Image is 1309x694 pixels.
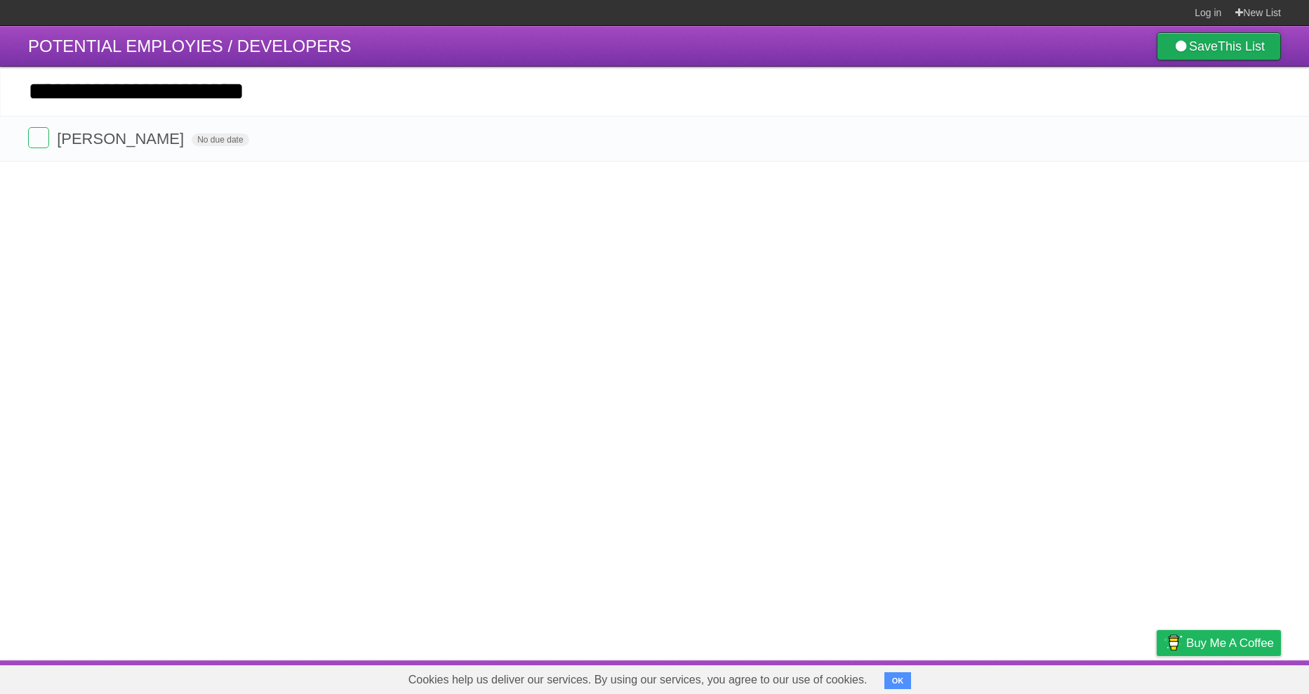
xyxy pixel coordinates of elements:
a: Terms [1091,664,1122,690]
span: POTENTIAL EMPLOYIES / DEVELOPERS [28,37,352,55]
a: Developers [1016,664,1073,690]
span: Buy me a coffee [1186,631,1274,655]
span: No due date [192,133,248,146]
a: SaveThis List [1157,32,1281,60]
img: Buy me a coffee [1164,631,1183,655]
a: Privacy [1138,664,1175,690]
span: Cookies help us deliver our services. By using our services, you agree to our use of cookies. [394,666,882,694]
button: OK [884,672,912,689]
a: Buy me a coffee [1157,630,1281,656]
span: [PERSON_NAME] [57,130,187,148]
a: About [970,664,999,690]
label: Done [28,127,49,148]
b: This List [1218,39,1265,53]
a: Suggest a feature [1192,664,1281,690]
